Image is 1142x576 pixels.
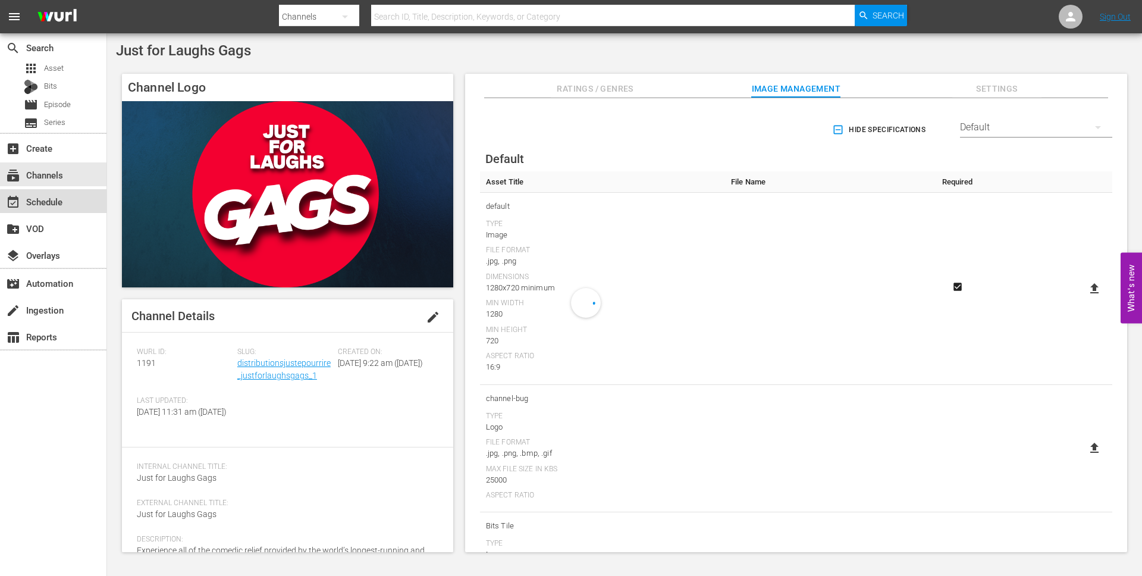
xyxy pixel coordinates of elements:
img: ans4CAIJ8jUAAAAAAAAAAAAAAAAAAAAAAAAgQb4GAAAAAAAAAAAAAAAAAAAAAAAAJMjXAAAAAAAAAAAAAAAAAAAAAAAAgAT5G... [29,3,86,31]
div: .jpg, .png [486,255,719,267]
span: edit [426,310,440,324]
span: VOD [6,222,20,236]
div: Bits [24,80,38,94]
img: Just for Laughs Gags [122,101,453,287]
div: Logo [486,421,719,433]
span: Settings [952,82,1041,96]
span: [DATE] 9:22 am ([DATE]) [338,358,423,368]
span: 1191 [137,358,156,368]
span: channel-bug [486,391,719,406]
span: Asset [44,62,64,74]
div: 1280 [486,308,719,320]
span: Episode [44,99,71,111]
span: Last Updated: [137,396,231,406]
span: Create [6,142,20,156]
span: Default [485,152,524,166]
span: Series [24,116,38,130]
span: Image Management [751,82,840,96]
span: [DATE] 11:31 am ([DATE]) [137,407,227,417]
div: Min Width [486,299,719,308]
div: Type [486,412,719,421]
div: 720 [486,335,719,347]
a: distributionsjustepourrire_justforlaughsgags_1 [237,358,331,380]
span: Ingestion [6,303,20,318]
span: Bits [44,80,57,92]
span: Internal Channel Title: [137,462,432,472]
span: Series [44,117,65,129]
div: Type [486,220,719,229]
div: Min Height [486,325,719,335]
span: Ratings / Genres [551,82,640,96]
div: Dimensions [486,273,719,282]
span: default [486,199,719,214]
span: Hide Specifications [834,124,925,136]
div: Default [960,111,1112,144]
th: Asset Title [480,171,725,193]
h4: Channel Logo [122,74,453,101]
span: menu [7,10,21,24]
div: Image [486,229,719,241]
span: Bits Tile [486,518,719,534]
span: Just for Laughs Gags [116,42,251,59]
span: Slug: [237,348,332,357]
button: Hide Specifications [830,113,930,146]
div: Aspect Ratio [486,491,719,500]
span: Description: [137,535,432,544]
span: Wurl ID: [137,348,231,357]
th: Required [931,171,983,193]
div: Aspect Ratio [486,352,719,361]
span: Search [6,41,20,55]
div: .jpg, .png, .bmp, .gif [486,447,719,459]
span: Asset [24,61,38,76]
span: Episode [24,98,38,112]
div: 1280x720 minimum [486,282,719,294]
th: File Name [725,171,931,193]
div: Max File Size In Kbs [486,465,719,474]
div: File Format [486,438,719,447]
button: Search [855,5,907,26]
span: Just for Laughs Gags [137,473,217,483]
div: 16:9 [486,361,719,373]
span: Schedule [6,195,20,209]
span: Channels [6,168,20,183]
button: Open Feedback Widget [1121,253,1142,324]
a: Sign Out [1100,12,1131,21]
div: Type [486,539,719,549]
div: Image [486,549,719,561]
span: External Channel Title: [137,499,432,508]
span: Channel Details [131,309,215,323]
span: Just for Laughs Gags [137,509,217,519]
div: 25000 [486,474,719,486]
span: Created On: [338,348,432,357]
div: File Format [486,246,719,255]
button: edit [419,303,447,331]
span: Reports [6,330,20,345]
span: Overlays [6,249,20,263]
span: Search [873,5,904,26]
svg: Required [950,281,965,292]
span: Automation [6,277,20,291]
